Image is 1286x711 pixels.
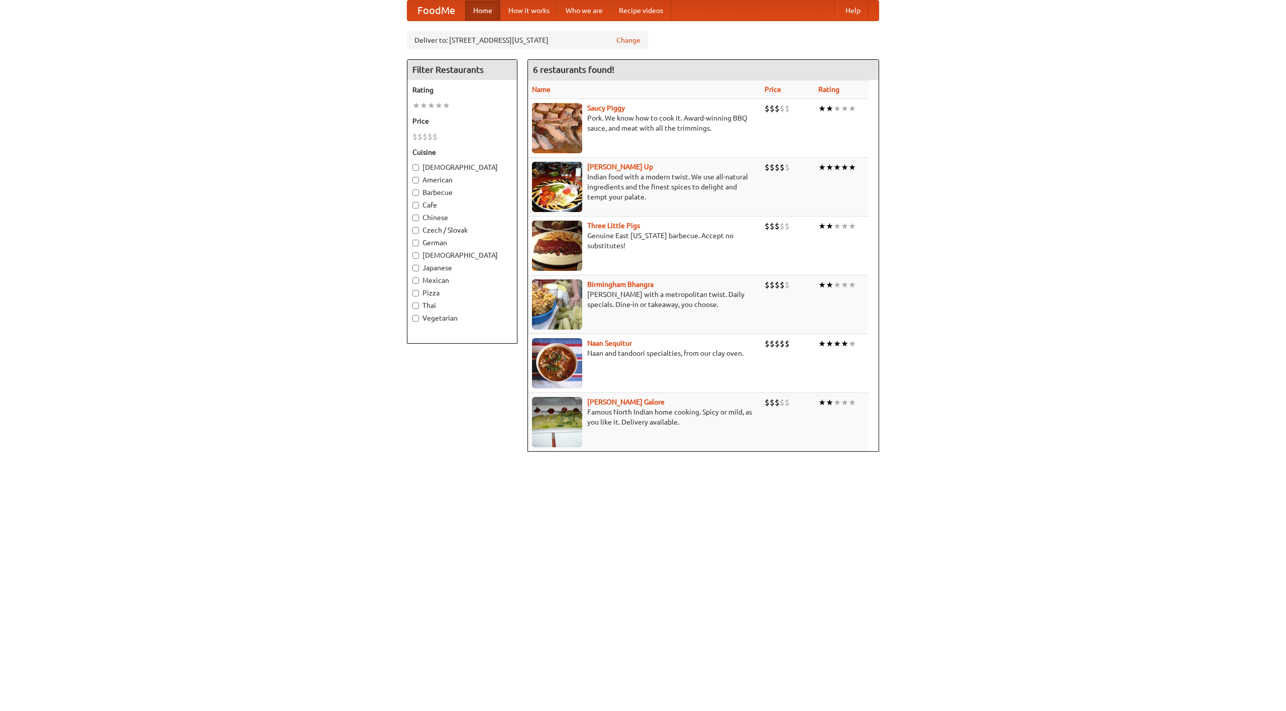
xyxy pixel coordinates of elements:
[412,162,512,172] label: [DEMOGRAPHIC_DATA]
[427,131,433,142] li: $
[412,175,512,185] label: American
[770,397,775,408] li: $
[412,202,419,209] input: Cafe
[412,131,417,142] li: $
[427,100,435,111] li: ★
[412,177,419,183] input: American
[587,339,632,347] a: Naan Sequitur
[533,65,614,74] ng-pluralize: 6 restaurants found!
[765,279,770,290] li: $
[785,162,790,173] li: $
[833,338,841,349] li: ★
[848,338,856,349] li: ★
[412,225,512,235] label: Czech / Slovak
[818,162,826,173] li: ★
[785,279,790,290] li: $
[775,162,780,173] li: $
[412,275,512,285] label: Mexican
[532,172,757,202] p: Indian food with a modern twist. We use all-natural ingredients and the finest spices to delight ...
[765,103,770,114] li: $
[532,231,757,251] p: Genuine East [US_STATE] barbecue. Accept no substitutes!
[412,164,419,171] input: [DEMOGRAPHIC_DATA]
[826,279,833,290] li: ★
[412,252,419,259] input: [DEMOGRAPHIC_DATA]
[765,338,770,349] li: $
[532,397,582,447] img: currygalore.jpg
[412,315,419,322] input: Vegetarian
[532,338,582,388] img: naansequitur.jpg
[848,221,856,232] li: ★
[412,147,512,157] h5: Cuisine
[587,222,640,230] b: Three Little Pigs
[841,221,848,232] li: ★
[532,279,582,330] img: bhangra.jpg
[785,221,790,232] li: $
[775,338,780,349] li: $
[765,162,770,173] li: $
[532,407,757,427] p: Famous North Indian home cooking. Spicy or mild, as you like it. Delivery available.
[818,397,826,408] li: ★
[420,100,427,111] li: ★
[500,1,558,21] a: How it works
[412,240,419,246] input: German
[412,227,419,234] input: Czech / Slovak
[818,85,839,93] a: Rating
[841,279,848,290] li: ★
[780,103,785,114] li: $
[587,280,654,288] a: Birmingham Bhangra
[611,1,671,21] a: Recipe videos
[841,162,848,173] li: ★
[412,288,512,298] label: Pizza
[775,103,780,114] li: $
[587,398,665,406] a: [PERSON_NAME] Galore
[785,103,790,114] li: $
[587,104,625,112] b: Saucy Piggy
[407,1,465,21] a: FoodMe
[826,221,833,232] li: ★
[765,221,770,232] li: $
[412,302,419,309] input: Thai
[417,131,422,142] li: $
[412,265,419,271] input: Japanese
[837,1,869,21] a: Help
[532,85,551,93] a: Name
[818,221,826,232] li: ★
[775,397,780,408] li: $
[833,103,841,114] li: ★
[443,100,450,111] li: ★
[833,162,841,173] li: ★
[780,279,785,290] li: $
[616,35,640,45] a: Change
[412,85,512,95] h5: Rating
[558,1,611,21] a: Who we are
[780,397,785,408] li: $
[412,100,420,111] li: ★
[826,397,833,408] li: ★
[818,279,826,290] li: ★
[587,163,653,171] b: [PERSON_NAME] Up
[532,348,757,358] p: Naan and tandoori specialties, from our clay oven.
[841,338,848,349] li: ★
[532,113,757,133] p: Pork. We know how to cook it. Award-winning BBQ sauce, and meat with all the trimmings.
[433,131,438,142] li: $
[412,290,419,296] input: Pizza
[833,221,841,232] li: ★
[412,300,512,311] label: Thai
[848,397,856,408] li: ★
[770,279,775,290] li: $
[770,221,775,232] li: $
[412,189,419,196] input: Barbecue
[407,31,648,49] div: Deliver to: [STREET_ADDRESS][US_STATE]
[422,131,427,142] li: $
[412,116,512,126] h5: Price
[826,162,833,173] li: ★
[412,313,512,323] label: Vegetarian
[532,103,582,153] img: saucy.jpg
[412,238,512,248] label: German
[848,162,856,173] li: ★
[818,103,826,114] li: ★
[465,1,500,21] a: Home
[841,103,848,114] li: ★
